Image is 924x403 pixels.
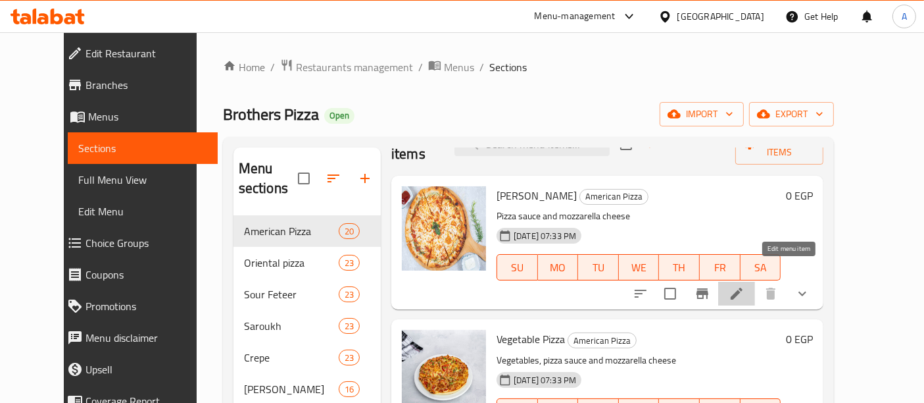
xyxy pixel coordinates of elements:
[339,225,359,238] span: 20
[787,278,818,309] button: show more
[244,318,339,334] span: Saroukh
[543,258,573,277] span: MO
[741,254,781,281] button: SA
[568,333,637,348] div: American Pizza
[244,255,339,271] span: Oriental pizza
[85,77,208,93] span: Branches
[444,59,474,75] span: Menus
[339,223,360,239] div: items
[339,286,360,302] div: items
[85,362,208,377] span: Upsell
[339,381,360,397] div: items
[57,101,218,132] a: Menus
[580,189,648,204] span: American Pizza
[746,258,776,277] span: SA
[497,254,537,281] button: SU
[749,102,834,126] button: export
[57,354,218,385] a: Upsell
[497,208,781,225] p: Pizza sauce and mozzarella cheese
[479,59,484,75] li: /
[68,132,218,164] a: Sections
[233,215,381,247] div: American Pizza20
[339,255,360,271] div: items
[786,186,813,205] h6: 0 EGP
[244,223,339,239] span: American Pizza
[794,286,810,302] svg: Show Choices
[296,59,413,75] span: Restaurants management
[349,163,381,194] button: Add section
[78,172,208,188] span: Full Menu View
[244,350,339,365] span: Crepe
[489,59,527,75] span: Sections
[57,322,218,354] a: Menu disclaimer
[624,258,654,277] span: WE
[85,45,208,61] span: Edit Restaurant
[578,254,619,281] button: TU
[625,278,656,309] button: sort-choices
[233,279,381,310] div: Sour Feteer23
[705,258,735,277] span: FR
[280,59,413,76] a: Restaurants management
[339,383,359,396] span: 16
[244,286,339,302] span: Sour Feteer
[687,278,718,309] button: Branch-specific-item
[223,59,834,76] nav: breadcrumb
[428,59,474,76] a: Menus
[68,164,218,196] a: Full Menu View
[57,259,218,290] a: Coupons
[57,38,218,69] a: Edit Restaurant
[535,9,616,24] div: Menu-management
[244,381,339,397] span: [PERSON_NAME]
[538,254,579,281] button: MO
[57,290,218,322] a: Promotions
[233,310,381,342] div: Saroukh23
[68,196,218,227] a: Edit Menu
[760,106,823,122] span: export
[902,9,907,24] span: A
[244,381,339,397] div: Alexandrian Hawawshi
[339,318,360,334] div: items
[418,59,423,75] li: /
[656,280,684,308] span: Select to update
[57,227,218,259] a: Choice Groups
[85,330,208,346] span: Menu disclaimer
[568,333,636,348] span: American Pizza
[88,109,208,124] span: Menus
[318,163,349,194] span: Sort sections
[339,257,359,269] span: 23
[85,267,208,282] span: Coupons
[497,352,781,369] p: Vegetables, pizza sauce and mozzarella cheese
[700,254,741,281] button: FR
[659,254,700,281] button: TH
[339,288,359,301] span: 23
[223,99,319,129] span: Brothers Pizza
[755,278,787,309] button: delete
[78,140,208,156] span: Sections
[223,59,265,75] a: Home
[85,298,208,314] span: Promotions
[786,330,813,348] h6: 0 EGP
[664,258,694,277] span: TH
[508,230,581,242] span: [DATE] 07:33 PM
[670,106,733,122] span: import
[660,102,744,126] button: import
[619,254,660,281] button: WE
[502,258,532,277] span: SU
[324,110,354,121] span: Open
[270,59,275,75] li: /
[391,124,439,164] h2: Menu items
[78,203,208,219] span: Edit Menu
[233,247,381,279] div: Oriental pizza23
[339,320,359,333] span: 23
[324,108,354,124] div: Open
[402,186,486,271] img: Margherita Pizza
[233,342,381,373] div: Crepe23
[339,350,360,365] div: items
[579,189,648,205] div: American Pizza
[497,329,565,349] span: Vegetable Pizza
